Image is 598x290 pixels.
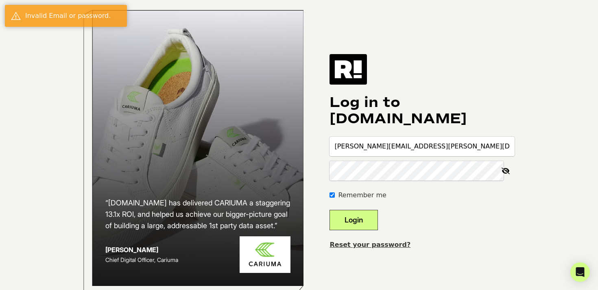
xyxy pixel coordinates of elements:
[105,197,291,231] h2: “[DOMAIN_NAME] has delivered CARIUMA a staggering 13.1x ROI, and helped us achieve our bigger-pic...
[330,210,378,230] button: Login
[330,94,515,127] h1: Log in to [DOMAIN_NAME]
[330,54,367,84] img: Retention.com
[105,246,158,254] strong: [PERSON_NAME]
[570,262,590,282] div: Open Intercom Messenger
[330,241,410,249] a: Reset your password?
[330,137,515,156] input: Email
[338,190,386,200] label: Remember me
[240,236,290,273] img: Cariuma
[105,256,178,263] span: Chief Digital Officer, Cariuma
[25,11,121,21] div: Invalid Email or password.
